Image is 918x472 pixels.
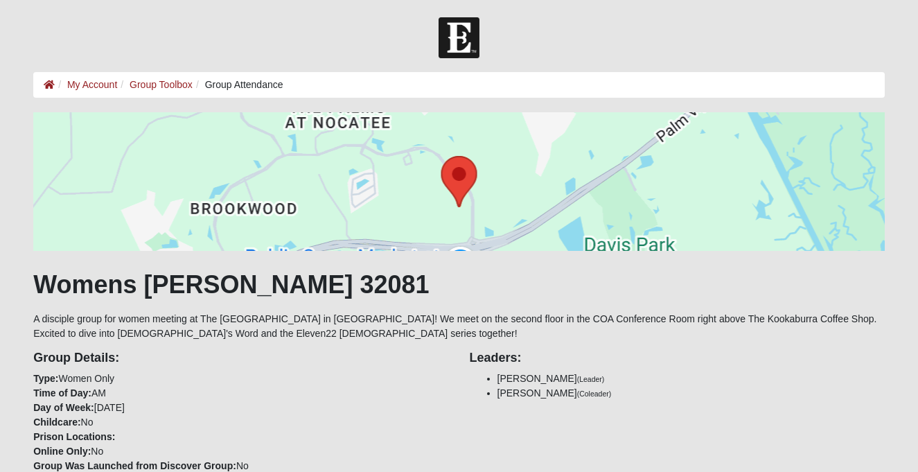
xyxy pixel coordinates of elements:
h1: Womens [PERSON_NAME] 32081 [33,270,885,299]
strong: Prison Locations: [33,431,115,442]
a: Group Toolbox [130,79,193,90]
strong: Online Only: [33,446,91,457]
img: Church of Eleven22 Logo [439,17,479,58]
h4: Group Details: [33,351,448,366]
a: My Account [67,79,117,90]
strong: Type: [33,373,58,384]
li: [PERSON_NAME] [497,372,885,386]
li: Group Attendance [193,78,283,92]
small: (Leader) [577,375,605,383]
strong: Day of Week: [33,402,94,413]
li: [PERSON_NAME] [497,386,885,401]
small: (Coleader) [577,390,612,398]
strong: Time of Day: [33,387,91,399]
h4: Leaders: [470,351,885,366]
strong: Childcare: [33,417,80,428]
